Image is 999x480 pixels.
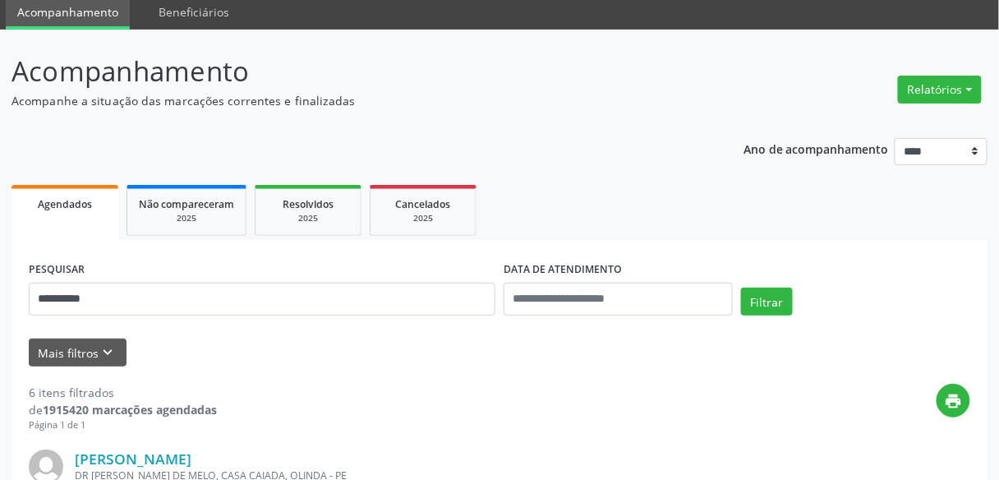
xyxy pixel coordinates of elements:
label: PESQUISAR [29,257,85,283]
span: Cancelados [396,197,451,211]
i: print [945,392,963,410]
p: Ano de acompanhamento [743,138,889,159]
button: print [937,384,970,418]
i: keyboard_arrow_down [99,344,117,362]
p: Acompanhe a situação das marcações correntes e finalizadas [12,92,695,109]
button: Mais filtroskeyboard_arrow_down [29,339,127,367]
div: Página 1 de 1 [29,418,217,432]
div: 2025 [267,212,349,224]
label: DATA DE ATENDIMENTO [504,257,622,283]
strong: 1915420 marcações agendadas [43,402,217,418]
div: 2025 [382,212,464,224]
a: [PERSON_NAME] [75,450,191,468]
button: Filtrar [741,288,793,316]
button: Relatórios [898,76,982,104]
p: Acompanhamento [12,51,695,92]
div: de [29,401,217,418]
span: Resolvidos [283,197,334,211]
div: 6 itens filtrados [29,384,217,401]
span: Não compareceram [139,197,234,211]
div: 2025 [139,212,234,224]
span: Agendados [38,197,92,211]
